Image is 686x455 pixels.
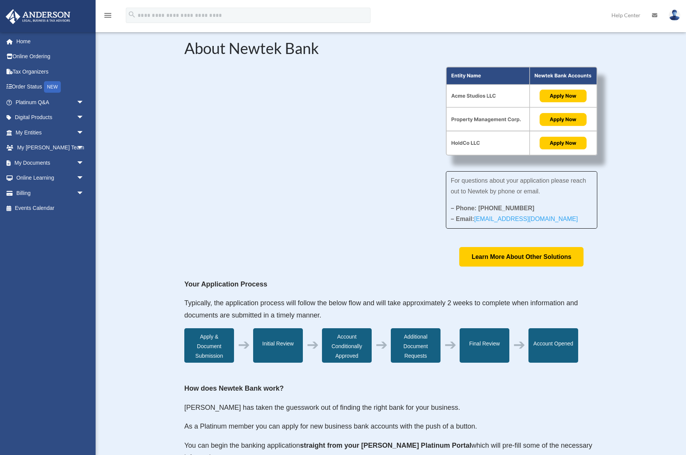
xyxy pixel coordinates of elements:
div: Final Review [460,328,509,363]
a: Online Ordering [5,49,96,64]
span: arrow_drop_down [76,170,92,186]
div: ➔ [376,340,388,350]
a: My Documentsarrow_drop_down [5,155,96,170]
iframe: NewtekOne and Newtek Bank's Partnership with Anderson Advisors [184,67,423,201]
div: Initial Review [253,328,303,363]
strong: – Phone: [PHONE_NUMBER] [451,205,535,211]
a: Digital Productsarrow_drop_down [5,110,96,125]
div: Apply & Document Submission [184,328,234,363]
a: Tax Organizers [5,64,96,79]
span: For questions about your application please reach out to Newtek by phone or email. [451,177,586,195]
div: ➔ [444,340,457,350]
a: [EMAIL_ADDRESS][DOMAIN_NAME] [474,216,578,226]
div: NEW [44,81,61,93]
i: menu [103,11,112,20]
img: User Pic [669,10,680,21]
i: search [128,10,136,19]
span: arrow_drop_down [76,125,92,141]
a: My Entitiesarrow_drop_down [5,125,96,140]
a: Online Learningarrow_drop_down [5,170,96,186]
div: Additional Document Requests [391,328,441,363]
p: As a Platinum member you can apply for new business bank accounts with the push of a button. [184,421,597,440]
span: Typically, the application process will follow the below flow and will take approximately 2 weeks... [184,299,578,319]
a: Order StatusNEW [5,79,96,95]
a: Home [5,34,96,49]
h2: About Newtek Bank [184,41,597,60]
div: ➔ [307,340,319,350]
p: [PERSON_NAME] has taken the guesswork out of finding the right bank for your business. [184,402,597,421]
span: arrow_drop_down [76,185,92,201]
strong: straight from your [PERSON_NAME] Platinum Portal [300,442,471,449]
a: Learn More About Other Solutions [459,247,584,267]
a: Events Calendar [5,201,96,216]
div: Account Opened [528,328,578,363]
span: arrow_drop_down [76,155,92,171]
a: menu [103,13,112,20]
img: About Partnership Graphic (3) [446,67,597,155]
span: arrow_drop_down [76,95,92,110]
strong: Your Application Process [184,280,267,288]
strong: How does Newtek Bank work? [184,385,284,392]
span: arrow_drop_down [76,140,92,156]
div: Account Conditionally Approved [322,328,372,363]
span: arrow_drop_down [76,110,92,126]
div: ➔ [238,340,250,350]
a: My [PERSON_NAME] Teamarrow_drop_down [5,140,96,155]
div: ➔ [513,340,525,350]
img: Anderson Advisors Platinum Portal [3,9,73,24]
strong: – Email: [451,216,578,222]
a: Billingarrow_drop_down [5,185,96,201]
a: Platinum Q&Aarrow_drop_down [5,95,96,110]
